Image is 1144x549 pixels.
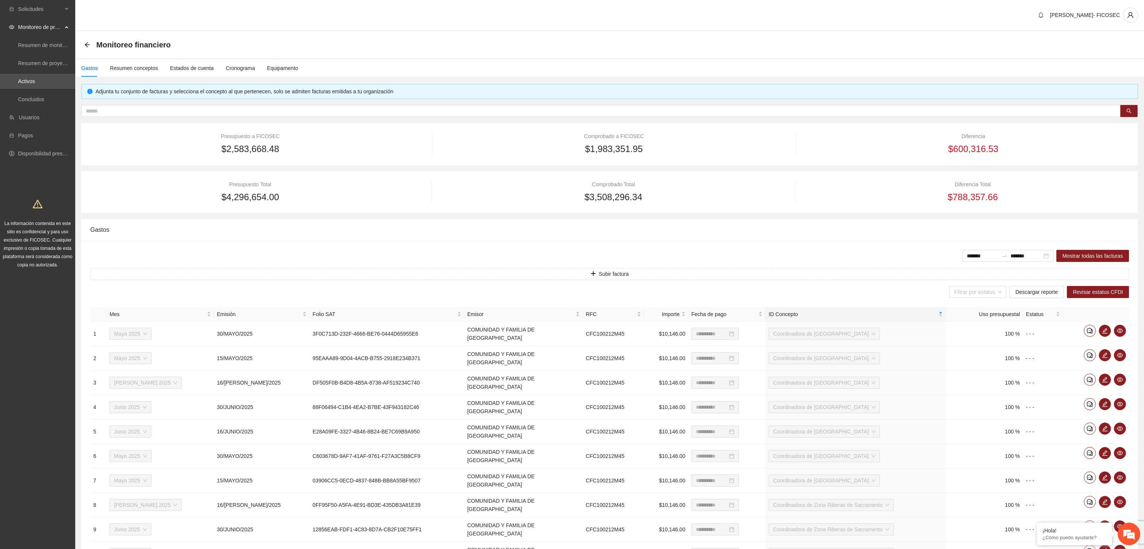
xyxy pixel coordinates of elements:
[9,6,14,12] span: inbox
[1099,352,1111,358] span: edit
[946,444,1023,468] td: 100 %
[90,132,410,140] div: Presupuesto a FICOSEC
[310,346,464,371] td: 95EAAA89-9D04-4ACB-B755-2918E234B371
[591,271,596,277] span: plus
[946,420,1023,444] td: 100 %
[109,310,205,318] span: Mes
[310,371,464,395] td: DF505F0B-B4D8-4B5A-8738-AF519234C740
[90,420,106,444] td: 5
[170,64,214,72] div: Estados de cuenta
[1114,352,1126,358] span: eye
[19,114,40,120] a: Usuarios
[310,420,464,444] td: E28A09FE-3327-4B46-8B24-BE7C69B9A950
[1067,286,1129,298] button: Revisar estatus CFDI
[1099,447,1111,459] button: edit
[1123,8,1138,23] button: user
[1084,352,1095,358] span: comment
[1114,523,1126,529] span: eye
[583,444,644,468] td: CFC100212M45
[96,87,1132,96] div: Adjunta tu conjunto de facturas y selecciona el concepto al que pertenecen, solo se admiten factu...
[773,524,889,535] span: Coordinadora de Zona Riberas de Sacramento
[453,180,773,189] div: Comprobado Total
[114,377,177,388] span: Julio 2025
[90,444,106,468] td: 6
[1009,286,1064,298] button: Descargar reporte
[1099,520,1111,532] button: edit
[267,64,298,72] div: Equipamento
[1099,499,1111,505] span: edit
[644,395,688,420] td: $10,146.00
[1099,325,1111,337] button: edit
[1099,401,1111,407] span: edit
[1099,328,1111,334] span: edit
[948,142,998,156] span: $600,316.53
[1023,371,1063,395] td: - - -
[1099,496,1111,508] button: edit
[1042,528,1106,534] div: ¡Hola!
[946,517,1023,542] td: 100 %
[114,524,147,535] span: Junio 2025
[18,78,35,84] a: Activos
[1084,377,1095,383] span: comment
[90,371,106,395] td: 3
[1084,496,1096,508] button: comment
[1050,12,1120,18] span: [PERSON_NAME]- FICOSEC
[1114,474,1126,481] span: eye
[644,444,688,468] td: $10,146.00
[1084,401,1095,407] span: comment
[1023,346,1063,371] td: - - -
[1099,377,1111,383] span: edit
[586,310,635,318] span: RFC
[1084,374,1096,386] button: comment
[1114,450,1126,456] span: eye
[1023,517,1063,542] td: - - -
[1114,377,1126,383] span: eye
[464,517,583,542] td: COMUNIDAD Y FAMILIA DE [GEOGRAPHIC_DATA]
[1099,471,1111,484] button: edit
[90,517,106,542] td: 9
[1073,288,1123,296] span: Revisar estatus CFDI
[1084,349,1096,361] button: comment
[1114,471,1126,484] button: eye
[1114,426,1126,432] span: eye
[1084,471,1096,484] button: comment
[90,180,410,189] div: Presupuesto Total
[214,346,310,371] td: 15/MAYO/2025
[1084,474,1095,481] span: comment
[18,2,62,17] span: Solicitudes
[464,493,583,517] td: COMUNIDAD Y FAMILIA DE [GEOGRAPHIC_DATA]
[1114,328,1126,334] span: eye
[214,468,310,493] td: 15/MAYO/2025
[110,64,158,72] div: Resumen conceptos
[90,346,106,371] td: 2
[464,307,583,322] th: Emisor
[1099,450,1111,456] span: edit
[1023,395,1063,420] td: - - -
[644,346,688,371] td: $10,146.00
[96,39,171,51] span: Monitoreo financiero
[644,371,688,395] td: $10,146.00
[773,401,875,413] span: Coordinadora de Zona Punta Oriente
[1084,499,1095,505] span: comment
[214,517,310,542] td: 30/JUNIO/2025
[464,395,583,420] td: COMUNIDAD Y FAMILIA DE [GEOGRAPHIC_DATA]
[214,307,310,322] th: Emisión
[214,371,310,395] td: 16/[PERSON_NAME]/2025
[114,450,147,462] span: Mayo 2025
[33,199,43,209] span: warning
[1099,349,1111,361] button: edit
[214,444,310,468] td: 30/MAYO/2025
[9,24,14,30] span: eye
[1023,420,1063,444] td: - - -
[644,468,688,493] td: $10,146.00
[773,328,875,339] span: Coordinadora de Cerro Grande
[90,395,106,420] td: 4
[946,395,1023,420] td: 100 %
[583,307,644,322] th: RFC
[114,401,147,413] span: Junio 2025
[467,310,574,318] span: Emisor
[583,493,644,517] td: CFC100212M45
[310,307,464,322] th: Folio SAT
[1056,250,1129,262] button: Mostrar todas las facturas
[114,353,147,364] span: Mayo 2025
